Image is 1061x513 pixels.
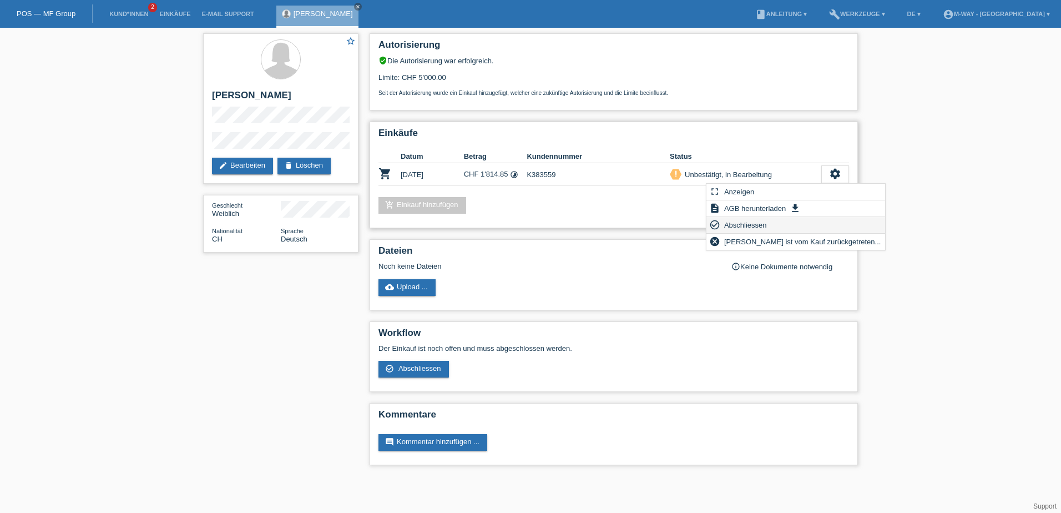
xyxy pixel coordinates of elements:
[1033,502,1057,510] a: Support
[829,9,840,20] i: build
[385,437,394,446] i: comment
[378,128,849,144] h2: Einkäufe
[378,361,449,378] a: check_circle_outline Abschliessen
[670,150,821,163] th: Status
[378,409,849,426] h2: Kommentare
[346,36,356,46] i: star_border
[378,262,718,270] div: Noch keine Dateien
[378,56,387,65] i: verified_user
[212,202,242,209] span: Geschlecht
[681,169,772,180] div: Unbestätigt, in Bearbeitung
[672,170,680,178] i: priority_high
[212,235,223,243] span: Schweiz
[148,3,157,12] span: 2
[937,11,1055,17] a: account_circlem-way - [GEOGRAPHIC_DATA] ▾
[378,344,849,353] p: Der Einkauf ist noch offen und muss abgeschlossen werden.
[385,283,394,291] i: cloud_upload
[723,218,769,232] span: Abschliessen
[378,434,487,451] a: commentKommentar hinzufügen ...
[709,186,720,197] i: fullscreen
[281,228,304,234] span: Sprache
[378,56,849,65] div: Die Autorisierung war erfolgreich.
[378,65,849,96] div: Limite: CHF 5'000.00
[196,11,260,17] a: E-Mail Support
[385,200,394,209] i: add_shopping_cart
[398,364,441,373] span: Abschliessen
[17,9,75,18] a: POS — MF Group
[823,11,891,17] a: buildWerkzeuge ▾
[378,279,436,296] a: cloud_uploadUpload ...
[790,203,801,214] i: get_app
[464,150,527,163] th: Betrag
[464,163,527,186] td: CHF 1'814.85
[902,11,926,17] a: DE ▾
[378,197,466,214] a: add_shopping_cartEinkauf hinzufügen
[401,163,464,186] td: [DATE]
[527,150,670,163] th: Kundennummer
[527,163,670,186] td: K383559
[212,228,242,234] span: Nationalität
[723,202,787,215] span: AGB herunterladen
[750,11,812,17] a: bookAnleitung ▾
[354,3,362,11] a: close
[829,168,841,180] i: settings
[212,201,281,218] div: Weiblich
[219,161,228,170] i: edit
[378,39,849,56] h2: Autorisierung
[709,219,720,230] i: check_circle_outline
[104,11,154,17] a: Kund*innen
[943,9,954,20] i: account_circle
[281,235,307,243] span: Deutsch
[346,36,356,48] a: star_border
[709,203,720,214] i: description
[212,158,273,174] a: editBearbeiten
[277,158,331,174] a: deleteLöschen
[731,262,849,271] div: Keine Dokumente notwendig
[731,262,740,271] i: info_outline
[401,150,464,163] th: Datum
[755,9,766,20] i: book
[294,9,353,18] a: [PERSON_NAME]
[154,11,196,17] a: Einkäufe
[385,364,394,373] i: check_circle_outline
[284,161,293,170] i: delete
[355,4,361,9] i: close
[723,185,756,198] span: Anzeigen
[378,167,392,180] i: POSP00026838
[378,245,849,262] h2: Dateien
[378,328,849,344] h2: Workflow
[212,90,350,107] h2: [PERSON_NAME]
[510,170,518,179] i: Fixe Raten (24 Raten)
[378,90,849,96] p: Seit der Autorisierung wurde ein Einkauf hinzugefügt, welcher eine zukünftige Autorisierung und d...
